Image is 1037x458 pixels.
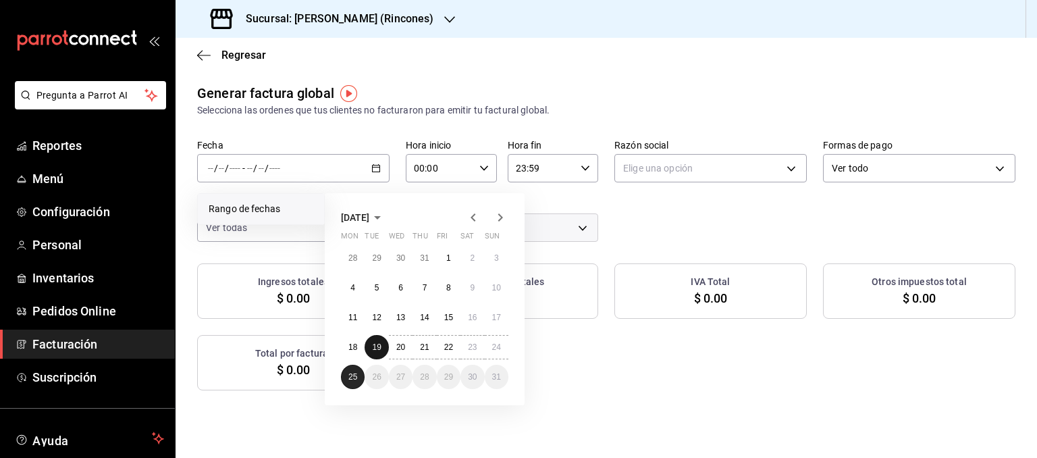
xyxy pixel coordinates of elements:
button: August 29, 2025 [437,365,460,389]
button: August 16, 2025 [460,305,484,330]
button: August 27, 2025 [389,365,413,389]
span: - [242,163,245,174]
span: Menú [32,170,164,188]
span: $ 0.00 [694,289,728,307]
abbr: Thursday [413,232,427,246]
abbr: July 30, 2025 [396,253,405,263]
abbr: August 25, 2025 [348,372,357,382]
span: / [265,163,269,174]
div: Generar factura global [197,83,334,103]
abbr: August 31, 2025 [492,372,501,382]
button: August 23, 2025 [460,335,484,359]
abbr: Tuesday [365,232,378,246]
span: Ayuda [32,430,147,447]
abbr: August 27, 2025 [396,372,405,382]
button: August 7, 2025 [413,276,436,300]
span: Configuración [32,203,164,221]
abbr: August 29, 2025 [444,372,453,382]
button: August 12, 2025 [365,305,388,330]
span: Regresar [221,49,266,61]
abbr: August 10, 2025 [492,283,501,292]
abbr: August 12, 2025 [372,313,381,322]
abbr: August 19, 2025 [372,342,381,352]
span: / [225,163,229,174]
span: Suscripción [32,368,164,386]
h3: Sucursal: [PERSON_NAME] (Rincones) [235,11,433,27]
abbr: August 9, 2025 [470,283,475,292]
abbr: Saturday [460,232,474,246]
abbr: August 17, 2025 [492,313,501,322]
span: $ 0.00 [903,289,936,307]
label: Fecha [197,141,390,150]
button: August 20, 2025 [389,335,413,359]
h3: IVA Total [691,275,730,289]
input: -- [258,163,265,174]
button: August 6, 2025 [389,276,413,300]
abbr: August 3, 2025 [494,253,499,263]
abbr: August 7, 2025 [423,283,427,292]
button: Pregunta a Parrot AI [15,81,166,109]
button: August 3, 2025 [485,246,508,270]
button: August 4, 2025 [341,276,365,300]
h3: Total por facturar [255,347,331,361]
abbr: July 31, 2025 [420,253,429,263]
span: $ 0.00 [277,289,311,307]
button: open_drawer_menu [149,35,159,46]
abbr: August 28, 2025 [420,372,429,382]
input: -- [207,163,214,174]
abbr: August 6, 2025 [398,283,403,292]
abbr: August 22, 2025 [444,342,453,352]
input: -- [246,163,253,174]
input: ---- [269,163,281,174]
input: -- [218,163,225,174]
abbr: August 13, 2025 [396,313,405,322]
label: Razón social [614,141,807,150]
abbr: August 30, 2025 [468,372,477,382]
img: Tooltip marker [340,85,357,102]
button: July 30, 2025 [389,246,413,270]
button: August 26, 2025 [365,365,388,389]
abbr: July 29, 2025 [372,253,381,263]
label: Formas de pago [823,141,1015,150]
span: Reportes [32,136,164,155]
abbr: July 28, 2025 [348,253,357,263]
button: August 24, 2025 [485,335,508,359]
button: August 21, 2025 [413,335,436,359]
button: August 13, 2025 [389,305,413,330]
button: August 10, 2025 [485,276,508,300]
span: Inventarios [32,269,164,287]
span: $ 0.00 [277,361,311,379]
button: August 5, 2025 [365,276,388,300]
button: July 29, 2025 [365,246,388,270]
span: Rango de fechas [209,202,313,216]
abbr: August 4, 2025 [350,283,355,292]
abbr: Monday [341,232,358,246]
abbr: Friday [437,232,448,246]
span: / [253,163,257,174]
button: July 31, 2025 [413,246,436,270]
button: August 11, 2025 [341,305,365,330]
abbr: August 18, 2025 [348,342,357,352]
span: [DATE] [341,212,369,223]
span: Pregunta a Parrot AI [36,88,145,103]
abbr: August 21, 2025 [420,342,429,352]
abbr: August 8, 2025 [446,283,451,292]
span: Facturación [32,335,164,353]
button: August 30, 2025 [460,365,484,389]
label: Hora inicio [406,141,497,150]
div: Selecciona las ordenes que tus clientes no facturaron para emitir tu factural global. [197,103,1015,118]
button: August 14, 2025 [413,305,436,330]
abbr: August 15, 2025 [444,313,453,322]
button: August 22, 2025 [437,335,460,359]
abbr: August 16, 2025 [468,313,477,322]
abbr: August 1, 2025 [446,253,451,263]
button: August 9, 2025 [460,276,484,300]
button: August 25, 2025 [341,365,365,389]
abbr: August 24, 2025 [492,342,501,352]
button: August 8, 2025 [437,276,460,300]
button: August 28, 2025 [413,365,436,389]
abbr: August 5, 2025 [375,283,379,292]
span: Pedidos Online [32,302,164,320]
label: Hora fin [508,141,599,150]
